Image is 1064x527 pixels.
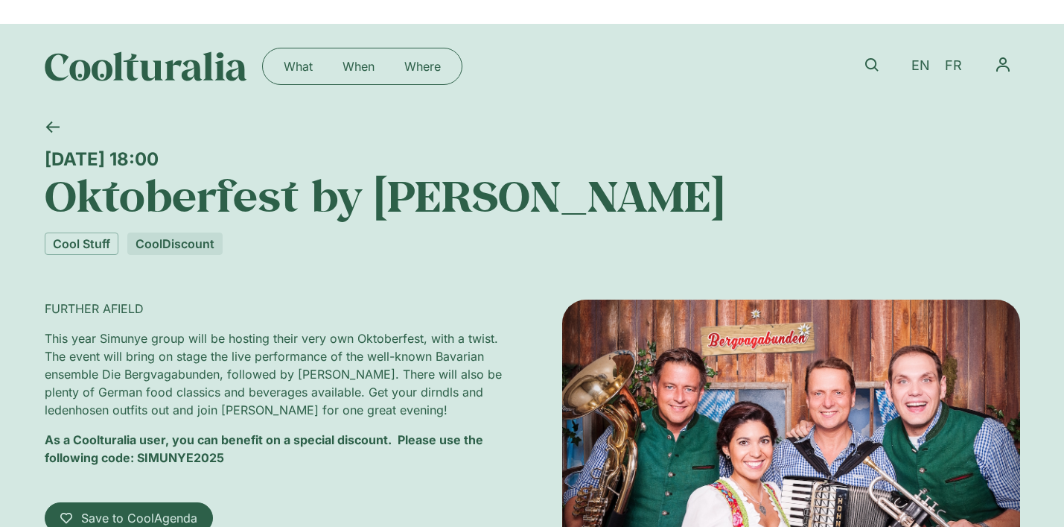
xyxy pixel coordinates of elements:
[945,58,962,74] span: FR
[269,54,456,78] nav: Menu
[269,54,328,78] a: What
[45,148,1020,170] div: [DATE] 18:00
[45,432,483,465] strong: As a Coolturalia user, you can benefit on a special discount. Please use the following code: SIMU...
[937,55,969,77] a: FR
[45,300,503,318] p: FURTHER AFIELD
[986,48,1020,82] nav: Menu
[45,233,118,255] a: Cool Stuff
[986,48,1020,82] button: Menu Toggle
[81,509,197,527] span: Save to CoolAgenda
[904,55,937,77] a: EN
[127,233,223,255] div: CoolDiscount
[45,329,503,419] p: This year Simunye group will be hosting their very own Oktoberfest, with a twist. The event will ...
[389,54,456,78] a: Where
[911,58,930,74] span: EN
[45,170,1020,221] h1: Oktoberfest by [PERSON_NAME]
[328,54,389,78] a: When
